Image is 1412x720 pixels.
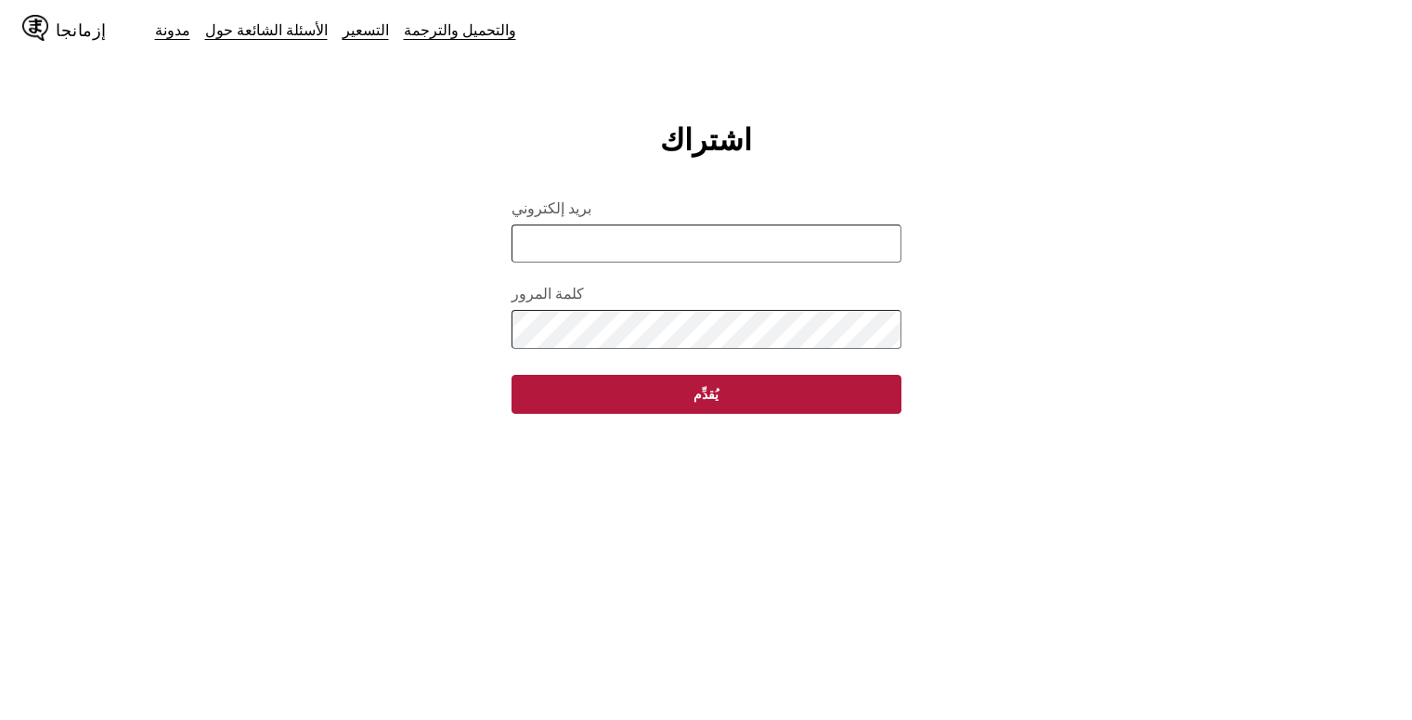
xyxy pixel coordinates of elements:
a: الأسئلة الشائعة حول [205,20,328,39]
button: يُقدِّم [512,375,901,414]
font: اشتراك [660,123,752,157]
font: بريد إلكتروني [512,200,591,216]
a: شعار IsMangaإزمانجا [22,15,140,45]
a: والتحميل والترجمة [404,20,516,39]
a: مدونة [155,20,190,39]
a: التسعير [343,20,389,39]
font: إزمانجا [56,21,107,39]
img: شعار IsManga [22,15,48,41]
font: كلمة المرور [512,286,584,302]
font: يُقدِّم [693,387,719,402]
